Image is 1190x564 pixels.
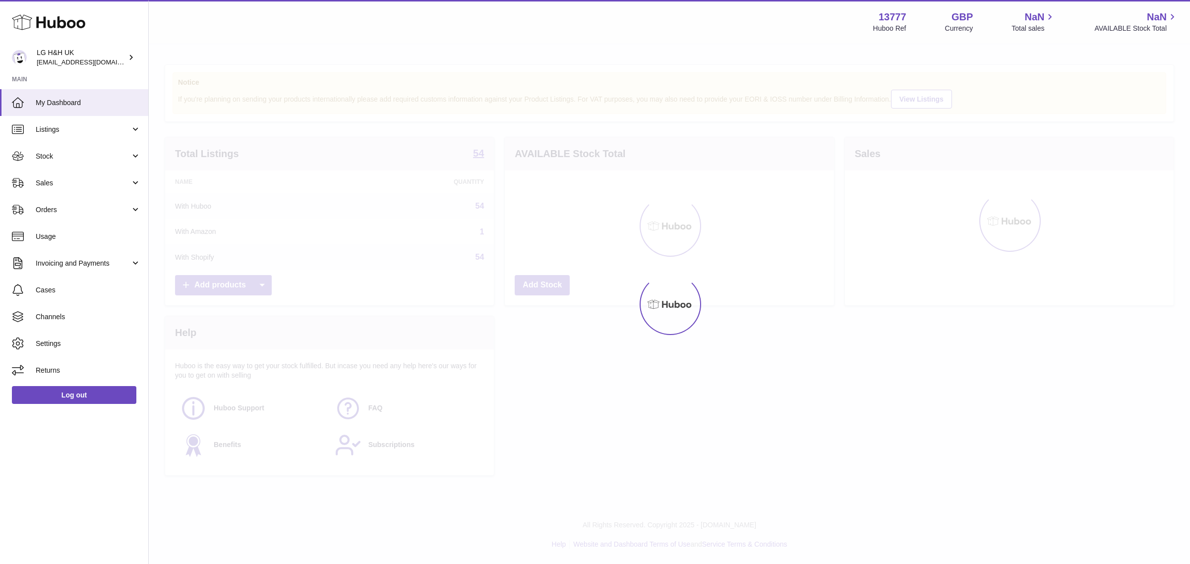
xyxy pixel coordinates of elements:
span: Channels [36,312,141,322]
span: [EMAIL_ADDRESS][DOMAIN_NAME] [37,58,146,66]
span: Usage [36,232,141,241]
span: Sales [36,178,130,188]
div: LG H&H UK [37,48,126,67]
div: Currency [945,24,973,33]
span: Returns [36,366,141,375]
span: NaN [1147,10,1167,24]
span: AVAILABLE Stock Total [1094,24,1178,33]
a: NaN Total sales [1011,10,1056,33]
div: Huboo Ref [873,24,906,33]
span: My Dashboard [36,98,141,108]
span: NaN [1024,10,1044,24]
strong: 13777 [879,10,906,24]
strong: GBP [952,10,973,24]
a: Log out [12,386,136,404]
img: veechen@lghnh.co.uk [12,50,27,65]
span: Invoicing and Payments [36,259,130,268]
a: NaN AVAILABLE Stock Total [1094,10,1178,33]
span: Orders [36,205,130,215]
span: Settings [36,339,141,348]
span: Listings [36,125,130,134]
span: Total sales [1011,24,1056,33]
span: Cases [36,285,141,295]
span: Stock [36,152,130,161]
